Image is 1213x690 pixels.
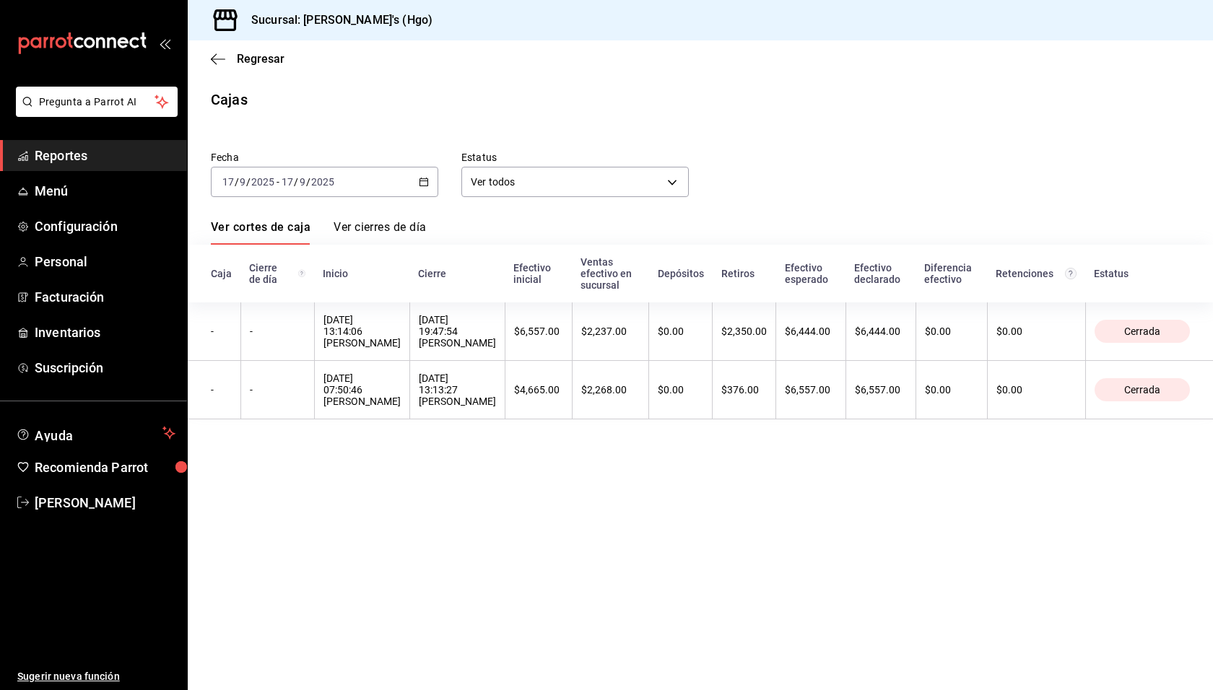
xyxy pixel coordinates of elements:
[581,326,640,337] div: $2,237.00
[250,384,305,396] div: -
[211,152,438,162] label: Fecha
[721,384,767,396] div: $376.00
[1118,326,1166,337] span: Cerrada
[35,217,175,236] span: Configuración
[925,326,978,337] div: $0.00
[10,105,178,120] a: Pregunta a Parrot AI
[211,220,426,245] div: navigation tabs
[35,287,175,307] span: Facturación
[785,326,837,337] div: $6,444.00
[298,268,305,279] svg: El número de cierre de día es consecutivo y consolida todos los cortes de caja previos en un únic...
[17,669,175,684] span: Sugerir nueva función
[514,384,563,396] div: $4,665.00
[334,220,426,245] a: Ver cierres de día
[658,384,703,396] div: $0.00
[35,424,157,442] span: Ayuda
[855,384,907,396] div: $6,557.00
[211,268,232,279] div: Caja
[513,262,563,285] div: Efectivo inicial
[35,146,175,165] span: Reportes
[996,268,1077,279] div: Retenciones
[246,176,251,188] span: /
[996,384,1077,396] div: $0.00
[418,268,496,279] div: Cierre
[924,262,978,285] div: Diferencia efectivo
[39,95,155,110] span: Pregunta a Parrot AI
[251,176,275,188] input: ----
[581,384,640,396] div: $2,268.00
[211,89,248,110] div: Cajas
[211,326,232,337] div: -
[323,268,401,279] div: Inicio
[35,458,175,477] span: Recomienda Parrot
[211,384,232,396] div: -
[250,326,305,337] div: -
[855,326,907,337] div: $6,444.00
[35,358,175,377] span: Suscripción
[222,176,235,188] input: --
[211,220,310,245] a: Ver cortes de caja
[461,152,689,162] label: Estatus
[658,268,704,279] div: Depósitos
[1065,268,1077,279] svg: Total de retenciones de propinas registradas
[35,493,175,512] span: [PERSON_NAME]
[1094,268,1190,279] div: Estatus
[277,176,279,188] span: -
[306,176,310,188] span: /
[419,372,496,407] div: [DATE] 13:13:27 [PERSON_NAME]
[294,176,298,188] span: /
[237,52,284,66] span: Regresar
[35,181,175,201] span: Menú
[239,176,246,188] input: --
[658,326,703,337] div: $0.00
[281,176,294,188] input: --
[996,326,1077,337] div: $0.00
[235,176,239,188] span: /
[721,268,768,279] div: Retiros
[323,314,401,349] div: [DATE] 13:14:06 [PERSON_NAME]
[854,262,907,285] div: Efectivo declarado
[925,384,978,396] div: $0.00
[310,176,335,188] input: ----
[514,326,563,337] div: $6,557.00
[211,52,284,66] button: Regresar
[299,176,306,188] input: --
[785,384,837,396] div: $6,557.00
[785,262,838,285] div: Efectivo esperado
[461,167,689,197] div: Ver todos
[249,262,305,285] div: Cierre de día
[419,314,496,349] div: [DATE] 19:47:54 [PERSON_NAME]
[35,323,175,342] span: Inventarios
[323,372,401,407] div: [DATE] 07:50:46 [PERSON_NAME]
[240,12,432,29] h3: Sucursal: [PERSON_NAME]'s (Hgo)
[721,326,767,337] div: $2,350.00
[581,256,640,291] div: Ventas efectivo en sucursal
[159,38,170,49] button: open_drawer_menu
[35,252,175,271] span: Personal
[16,87,178,117] button: Pregunta a Parrot AI
[1118,384,1166,396] span: Cerrada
